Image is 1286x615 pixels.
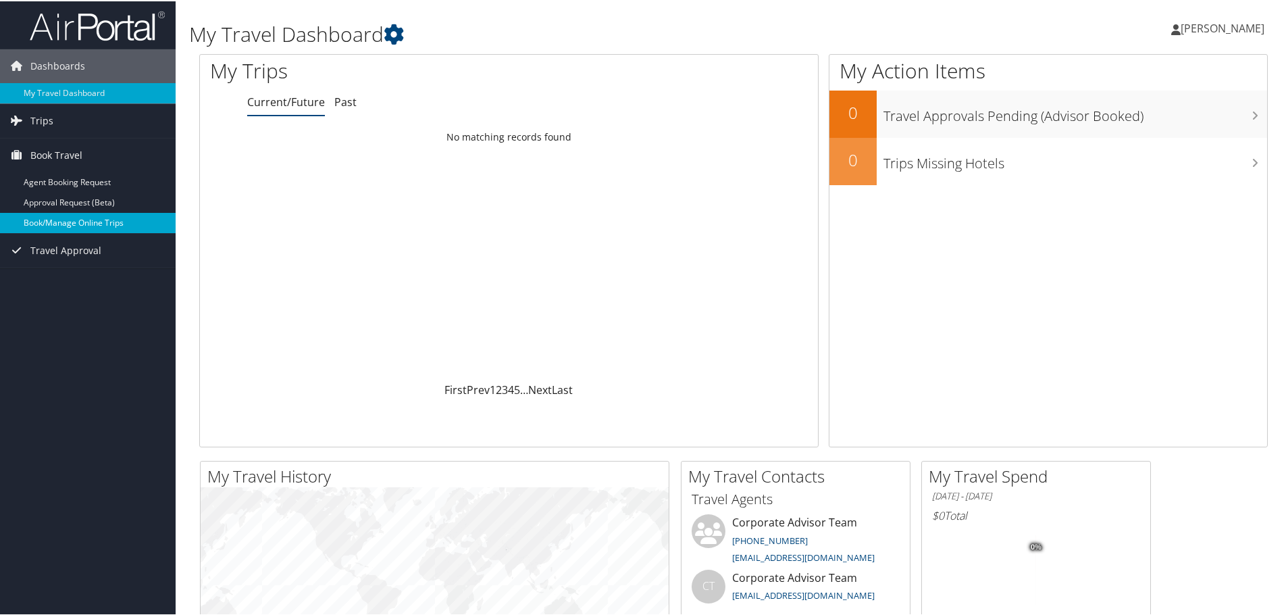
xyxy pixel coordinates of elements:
[932,489,1140,501] h6: [DATE] - [DATE]
[685,513,906,568] li: Corporate Advisor Team
[520,381,528,396] span: …
[30,103,53,137] span: Trips
[467,381,490,396] a: Prev
[732,550,875,562] a: [EMAIL_ADDRESS][DOMAIN_NAME]
[30,48,85,82] span: Dashboards
[732,588,875,600] a: [EMAIL_ADDRESS][DOMAIN_NAME]
[688,464,910,487] h2: My Travel Contacts
[496,381,502,396] a: 2
[490,381,496,396] a: 1
[1171,7,1278,47] a: [PERSON_NAME]
[883,99,1267,124] h3: Travel Approvals Pending (Advisor Booked)
[528,381,552,396] a: Next
[30,232,101,266] span: Travel Approval
[508,381,514,396] a: 4
[207,464,669,487] h2: My Travel History
[932,507,944,522] span: $0
[929,464,1150,487] h2: My Travel Spend
[210,55,550,84] h1: My Trips
[30,137,82,171] span: Book Travel
[247,93,325,108] a: Current/Future
[685,568,906,612] li: Corporate Advisor Team
[829,55,1267,84] h1: My Action Items
[502,381,508,396] a: 3
[514,381,520,396] a: 5
[829,100,877,123] h2: 0
[1031,542,1041,550] tspan: 0%
[1181,20,1264,34] span: [PERSON_NAME]
[692,568,725,602] div: CT
[692,489,900,508] h3: Travel Agents
[829,89,1267,137] a: 0Travel Approvals Pending (Advisor Booked)
[189,19,915,47] h1: My Travel Dashboard
[30,9,165,41] img: airportal-logo.png
[829,137,1267,184] a: 0Trips Missing Hotels
[732,533,808,545] a: [PHONE_NUMBER]
[932,507,1140,522] h6: Total
[552,381,573,396] a: Last
[334,93,357,108] a: Past
[883,146,1267,172] h3: Trips Missing Hotels
[829,147,877,170] h2: 0
[444,381,467,396] a: First
[200,124,818,148] td: No matching records found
